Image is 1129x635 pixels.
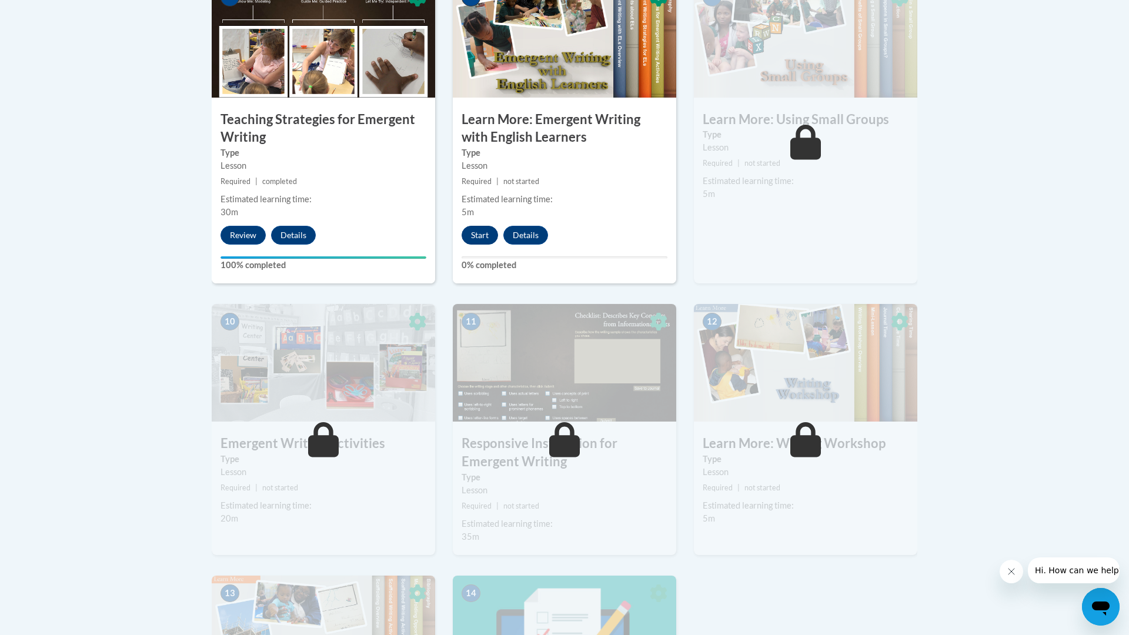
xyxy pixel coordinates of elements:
[262,177,297,186] span: completed
[453,111,676,147] h3: Learn More: Emergent Writing with English Learners
[221,453,426,466] label: Type
[703,499,908,512] div: Estimated learning time:
[694,435,917,453] h3: Learn More: Writing Workshop
[462,484,667,497] div: Lesson
[744,159,780,168] span: not started
[271,226,316,245] button: Details
[462,259,667,272] label: 0% completed
[462,159,667,172] div: Lesson
[703,128,908,141] label: Type
[453,435,676,471] h3: Responsive Instruction for Emergent Writing
[221,259,426,272] label: 100% completed
[462,532,479,542] span: 35m
[462,146,667,159] label: Type
[212,435,435,453] h3: Emergent Writing Activities
[221,313,239,330] span: 10
[737,483,740,492] span: |
[462,517,667,530] div: Estimated learning time:
[221,159,426,172] div: Lesson
[462,207,474,217] span: 5m
[503,226,548,245] button: Details
[462,584,480,602] span: 14
[221,193,426,206] div: Estimated learning time:
[703,466,908,479] div: Lesson
[694,111,917,129] h3: Learn More: Using Small Groups
[703,159,733,168] span: Required
[694,304,917,422] img: Course Image
[255,177,258,186] span: |
[221,256,426,259] div: Your progress
[221,513,238,523] span: 20m
[462,226,498,245] button: Start
[503,177,539,186] span: not started
[703,513,715,523] span: 5m
[503,502,539,510] span: not started
[1000,560,1023,583] iframe: Close message
[462,177,492,186] span: Required
[7,8,95,18] span: Hi. How can we help?
[462,471,667,484] label: Type
[212,304,435,422] img: Course Image
[212,111,435,147] h3: Teaching Strategies for Emergent Writing
[221,483,250,492] span: Required
[462,502,492,510] span: Required
[703,141,908,154] div: Lesson
[1028,557,1120,583] iframe: Message from company
[453,304,676,422] img: Course Image
[703,453,908,466] label: Type
[744,483,780,492] span: not started
[496,502,499,510] span: |
[262,483,298,492] span: not started
[462,313,480,330] span: 11
[703,313,722,330] span: 12
[221,499,426,512] div: Estimated learning time:
[221,226,266,245] button: Review
[703,189,715,199] span: 5m
[221,466,426,479] div: Lesson
[221,177,250,186] span: Required
[496,177,499,186] span: |
[703,175,908,188] div: Estimated learning time:
[703,483,733,492] span: Required
[737,159,740,168] span: |
[462,193,667,206] div: Estimated learning time:
[221,207,238,217] span: 30m
[221,146,426,159] label: Type
[221,584,239,602] span: 13
[1082,588,1120,626] iframe: Button to launch messaging window
[255,483,258,492] span: |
